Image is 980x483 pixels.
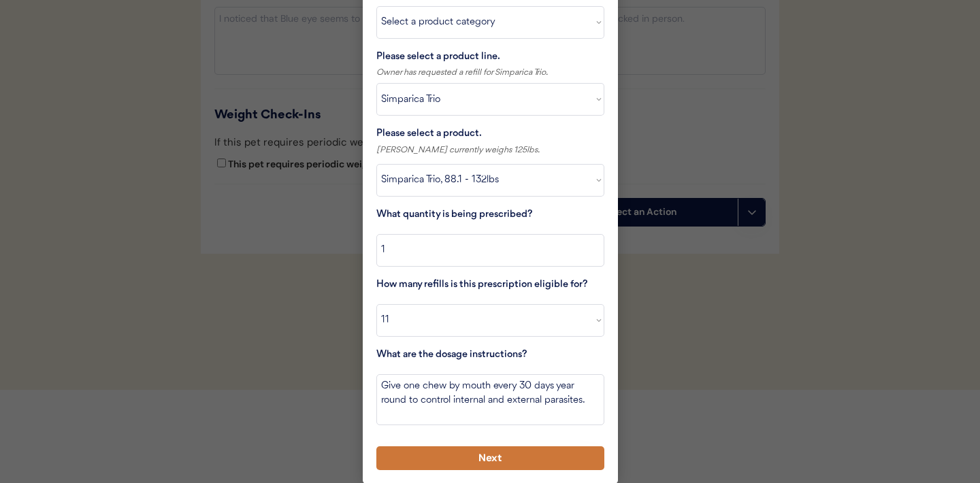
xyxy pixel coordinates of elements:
input: Enter a number [376,234,604,267]
div: Owner has requested a refill for Simparica Trio. [376,65,548,80]
div: Please select a product. [376,126,604,143]
div: Please select a product line. [376,49,548,66]
div: How many refills is this prescription eligible for? [376,277,604,294]
div: What are the dosage instructions? [376,347,604,364]
div: [PERSON_NAME] currently weighs 125lbs. [376,143,604,157]
button: Next [376,446,604,470]
div: What quantity is being prescribed? [376,207,604,224]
